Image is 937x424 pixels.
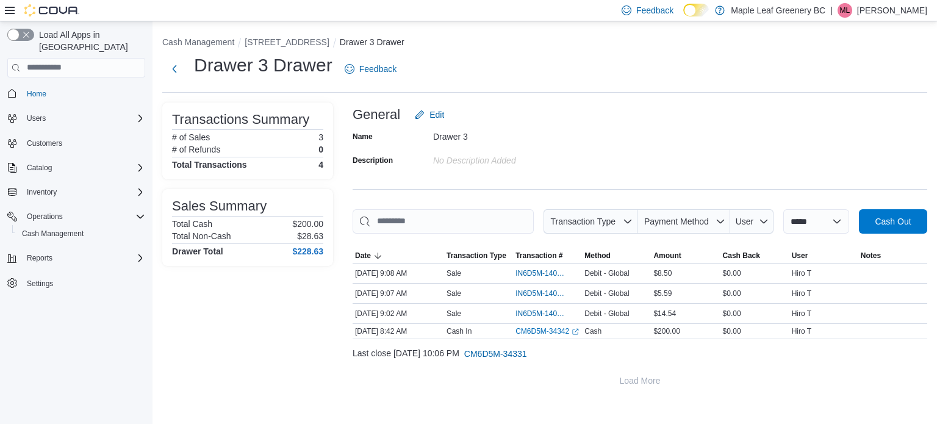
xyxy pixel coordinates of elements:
[720,306,789,321] div: $0.00
[515,289,567,298] span: IN6D5M-1406937
[297,231,323,241] p: $28.63
[353,306,444,321] div: [DATE] 9:02 AM
[172,132,210,142] h6: # of Sales
[22,135,145,151] span: Customers
[353,209,534,234] input: This is a search bar. As you type, the results lower in the page will automatically filter.
[447,251,506,261] span: Transaction Type
[515,306,580,321] button: IN6D5M-1406932
[22,160,57,175] button: Catalog
[172,160,247,170] h4: Total Transactions
[653,268,672,278] span: $8.50
[572,328,579,336] svg: External link
[736,217,754,226] span: User
[27,253,52,263] span: Reports
[653,289,672,298] span: $5.59
[22,276,58,291] a: Settings
[515,266,580,281] button: IN6D5M-1406940
[359,63,397,75] span: Feedback
[353,368,927,393] button: Load More
[651,248,720,263] button: Amount
[2,274,150,292] button: Settings
[340,57,401,81] a: Feedback
[353,156,393,165] label: Description
[2,159,150,176] button: Catalog
[2,110,150,127] button: Users
[720,266,789,281] div: $0.00
[353,342,927,366] div: Last close [DATE] 10:06 PM
[34,29,145,53] span: Load All Apps in [GEOGRAPHIC_DATA]
[318,145,323,154] p: 0
[584,251,611,261] span: Method
[2,208,150,225] button: Operations
[22,251,145,265] span: Reports
[318,160,323,170] h4: 4
[172,145,220,154] h6: # of Refunds
[355,251,371,261] span: Date
[792,251,808,261] span: User
[318,132,323,142] p: 3
[27,279,53,289] span: Settings
[2,184,150,201] button: Inventory
[584,268,629,278] span: Debit - Global
[27,113,46,123] span: Users
[550,217,616,226] span: Transaction Type
[653,309,676,318] span: $14.54
[172,219,212,229] h6: Total Cash
[22,136,67,151] a: Customers
[27,138,62,148] span: Customers
[859,209,927,234] button: Cash Out
[792,268,811,278] span: Hiro T
[720,324,789,339] div: $0.00
[353,107,400,122] h3: General
[194,53,332,77] h1: Drawer 3 Drawer
[840,3,850,18] span: ML
[2,250,150,267] button: Reports
[12,225,150,242] button: Cash Management
[433,151,597,165] div: No Description added
[172,199,267,214] h3: Sales Summary
[620,375,661,387] span: Load More
[792,326,811,336] span: Hiro T
[27,89,46,99] span: Home
[22,185,145,199] span: Inventory
[27,187,57,197] span: Inventory
[162,37,234,47] button: Cash Management
[27,212,63,221] span: Operations
[292,219,323,229] p: $200.00
[17,226,145,241] span: Cash Management
[22,275,145,290] span: Settings
[22,185,62,199] button: Inventory
[653,326,680,336] span: $200.00
[636,4,673,16] span: Feedback
[838,3,852,18] div: Michelle Lim
[24,4,79,16] img: Cova
[720,248,789,263] button: Cash Back
[17,226,88,241] a: Cash Management
[410,102,449,127] button: Edit
[444,248,513,263] button: Transaction Type
[789,248,858,263] button: User
[515,309,567,318] span: IN6D5M-1406932
[731,3,825,18] p: Maple Leaf Greenery BC
[162,36,927,51] nav: An example of EuiBreadcrumbs
[515,286,580,301] button: IN6D5M-1406937
[644,217,709,226] span: Payment Method
[459,342,532,366] button: CM6D5M-34331
[637,209,730,234] button: Payment Method
[447,309,461,318] p: Sale
[723,251,760,261] span: Cash Back
[22,229,84,239] span: Cash Management
[162,57,187,81] button: Next
[447,289,461,298] p: Sale
[172,112,309,127] h3: Transactions Summary
[792,289,811,298] span: Hiro T
[584,289,629,298] span: Debit - Global
[172,246,223,256] h4: Drawer Total
[653,251,681,261] span: Amount
[515,251,562,261] span: Transaction #
[730,209,774,234] button: User
[22,111,51,126] button: Users
[584,309,629,318] span: Debit - Global
[858,248,927,263] button: Notes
